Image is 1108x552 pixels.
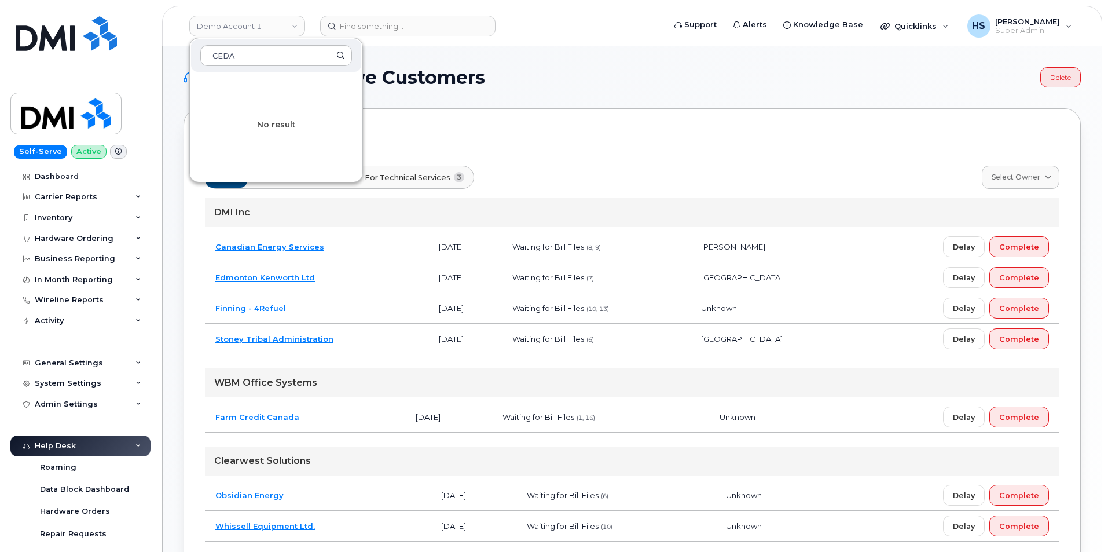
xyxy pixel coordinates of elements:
td: [DATE] [428,324,502,354]
div: DMI Inc [205,198,1059,227]
button: Delay [943,516,985,536]
td: [DATE] [428,293,502,324]
a: Edmonton Kenworth Ltd [215,273,315,282]
span: (7) [586,275,594,282]
span: Delay [953,242,975,253]
span: (6) [601,492,608,500]
span: Waiting for Bill Files [527,521,599,531]
span: Complete [999,521,1039,532]
span: Delay [953,303,975,314]
button: Delay [943,328,985,349]
button: Complete [989,236,1049,257]
td: [DATE] [431,480,516,511]
a: Obsidian Energy [215,491,284,500]
span: Waiting for Bill Files [512,304,584,313]
span: Complete [999,490,1039,501]
span: Waiting for Bill Files [512,334,584,343]
button: Complete [989,267,1049,288]
button: Complete [989,298,1049,319]
a: Delete [1040,67,1081,87]
div: No result [190,73,362,177]
a: Canadian Energy Services [215,242,324,251]
span: Waiting for Bill Files [502,412,574,422]
div: Clearwest Solutions [205,447,1059,476]
span: [PERSON_NAME] [701,242,765,251]
span: [GEOGRAPHIC_DATA] [701,273,783,282]
td: [DATE] [431,511,516,542]
span: Complete [999,303,1039,314]
span: (10) [601,523,612,531]
input: Search [200,45,352,66]
span: [GEOGRAPHIC_DATA] [701,334,783,343]
span: (1, 16) [577,414,595,422]
span: Unknown [726,491,762,500]
button: Delay [943,267,985,288]
td: [DATE] [405,402,493,433]
span: For Technical Services [365,172,450,183]
a: Stoney Tribal Administration [215,334,333,343]
span: Waiting for Bill Files [512,273,584,282]
button: Complete [989,485,1049,506]
span: (6) [586,336,594,343]
a: Select Owner [982,166,1059,189]
td: [DATE] [428,262,502,293]
span: (8, 9) [586,244,601,251]
a: Finning - 4Refuel [215,304,286,313]
span: 3 [454,172,465,182]
button: Delay [943,236,985,257]
button: Delay [943,485,985,506]
button: Complete [989,407,1049,427]
button: Delay [943,407,985,427]
span: Unknown [701,304,737,313]
span: Waiting for Bill Files [512,242,584,251]
span: Unknown [726,521,762,531]
a: Whissell Equipment Ltd. [215,521,315,531]
a: Farm Credit Canada [215,412,299,422]
span: Delay [953,334,975,345]
span: Select Owner [992,172,1040,182]
td: [DATE] [428,232,502,262]
span: Complete [999,412,1039,423]
span: Delay [953,412,975,423]
span: Complete [999,242,1039,253]
span: Unknown [720,412,755,422]
button: Complete [989,516,1049,536]
button: Delay [943,298,985,319]
button: Complete [989,328,1049,349]
span: Delay [953,272,975,283]
span: Delay [953,490,975,501]
span: Delay [953,521,975,532]
span: Waiting for Bill Files [527,491,599,500]
span: Complete [999,272,1039,283]
div: WBM Office Systems [205,368,1059,397]
span: (10, 13) [586,305,609,313]
span: Complete [999,334,1039,345]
